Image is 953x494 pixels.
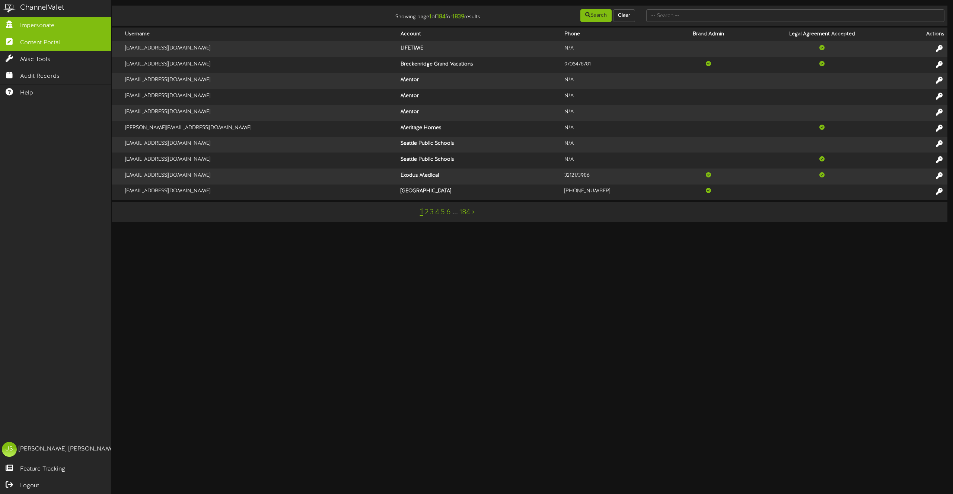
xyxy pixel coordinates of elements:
td: N/A [561,153,669,169]
td: [EMAIL_ADDRESS][DOMAIN_NAME] [122,137,398,153]
a: 5 [441,208,445,216]
a: 3 [430,208,434,216]
span: Impersonate [20,22,54,30]
th: Mentor [398,73,561,89]
div: Showing page of for results [331,9,486,21]
a: 2 [425,208,428,216]
td: [EMAIL_ADDRESS][DOMAIN_NAME] [122,153,398,169]
td: N/A [561,121,669,137]
th: Phone [561,28,669,41]
td: [EMAIL_ADDRESS][DOMAIN_NAME] [122,57,398,73]
td: [PERSON_NAME][EMAIL_ADDRESS][DOMAIN_NAME] [122,121,398,137]
th: [GEOGRAPHIC_DATA] [398,185,561,200]
td: N/A [561,89,669,105]
span: Content Portal [20,39,60,47]
td: 3212173986 [561,169,669,185]
td: N/A [561,73,669,89]
td: [EMAIL_ADDRESS][DOMAIN_NAME] [122,105,398,121]
td: N/A [561,41,669,57]
a: ... [452,208,458,216]
span: Feature Tracking [20,465,65,474]
th: Brand Admin [669,28,747,41]
td: N/A [561,137,669,153]
th: Mentor [398,89,561,105]
td: [EMAIL_ADDRESS][DOMAIN_NAME] [122,169,398,185]
th: Exodus Medical [398,169,561,185]
span: Audit Records [20,72,60,81]
div: ChannelValet [20,3,64,13]
th: Mentor [398,105,561,121]
div: JS [2,442,17,457]
strong: 184 [437,13,446,20]
a: > [472,208,475,216]
th: Seattle Public Schools [398,153,561,169]
span: Logout [20,482,39,490]
th: Account [398,28,561,41]
strong: 1839 [452,13,464,20]
td: [EMAIL_ADDRESS][DOMAIN_NAME] [122,89,398,105]
th: Seattle Public Schools [398,137,561,153]
th: Meritage Homes [398,121,561,137]
th: Legal Agreement Accepted [747,28,897,41]
th: Breckenridge Grand Vacations [398,57,561,73]
a: 184 [459,208,470,216]
a: 1 [420,207,423,217]
span: Help [20,89,33,97]
span: Misc Tools [20,55,50,64]
th: Actions [897,28,947,41]
strong: 1 [429,13,431,20]
td: [EMAIL_ADDRESS][DOMAIN_NAME] [122,185,398,200]
a: 6 [446,208,451,216]
button: Clear [613,9,635,22]
button: Search [580,9,612,22]
a: 4 [435,208,439,216]
input: -- Search -- [646,9,944,22]
td: [EMAIL_ADDRESS][DOMAIN_NAME] [122,73,398,89]
th: Username [122,28,398,41]
div: [PERSON_NAME] [PERSON_NAME] [19,445,117,453]
th: LIFETIME [398,41,561,57]
td: [PHONE_NUMBER] [561,185,669,200]
td: 9705478781 [561,57,669,73]
td: N/A [561,105,669,121]
td: [EMAIL_ADDRESS][DOMAIN_NAME] [122,41,398,57]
